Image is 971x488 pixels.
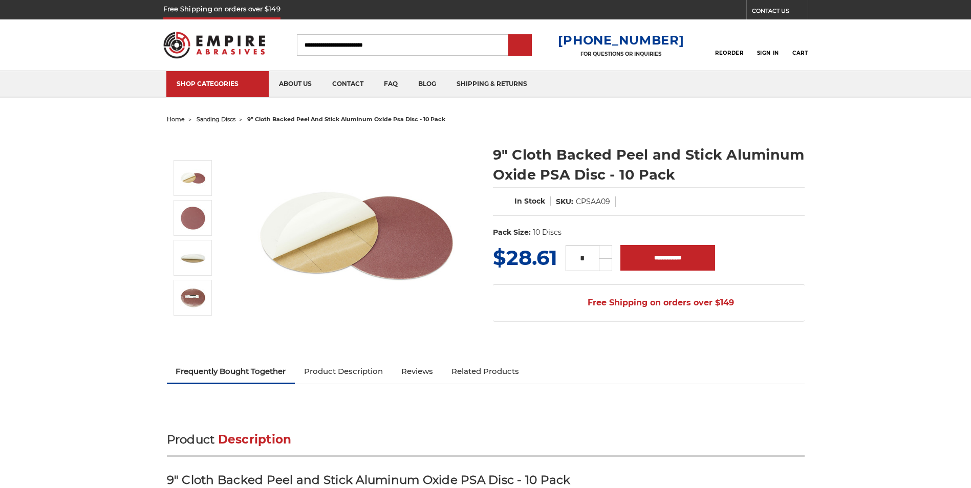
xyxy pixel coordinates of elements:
a: CONTACT US [752,5,808,19]
a: Product Description [295,360,392,383]
p: FOR QUESTIONS OR INQUIRIES [558,51,684,57]
span: Free Shipping on orders over $149 [563,293,734,313]
a: contact [322,71,374,97]
a: blog [408,71,446,97]
dd: 10 Discs [533,227,562,238]
a: about us [269,71,322,97]
img: peel and stick psa aluminum oxide disc [180,205,206,231]
button: Next [181,318,206,340]
dt: SKU: [556,196,573,207]
dt: Pack Size: [493,227,531,238]
a: [PHONE_NUMBER] [558,33,684,48]
a: shipping & returns [446,71,537,97]
div: SHOP CATEGORIES [177,80,258,87]
span: 9" cloth backed peel and stick aluminum oxide psa disc - 10 pack [247,116,445,123]
span: Sign In [757,50,779,56]
span: Description [218,432,292,447]
a: Related Products [442,360,528,383]
h1: 9" Cloth Backed Peel and Stick Aluminum Oxide PSA Disc - 10 Pack [493,145,805,185]
strong: 9" Cloth Backed Peel and Stick Aluminum Oxide PSA Disc - 10 Pack [167,473,571,487]
span: Cart [792,50,808,56]
img: Empire Abrasives [163,25,266,65]
a: Frequently Bought Together [167,360,295,383]
input: Submit [510,35,530,56]
img: sticky backed sanding disc [180,245,206,271]
span: $28.61 [493,245,557,270]
img: 9 inch Aluminum Oxide PSA Sanding Disc with Cloth Backing [180,165,206,191]
a: Reviews [392,360,442,383]
a: faq [374,71,408,97]
button: Previous [181,138,206,160]
dd: CPSAA09 [576,196,610,207]
a: Cart [792,34,808,56]
img: clothed backed AOX PSA - 10 Pack [180,285,206,310]
span: Reorder [715,50,743,56]
span: Product [167,432,215,447]
a: home [167,116,185,123]
span: In Stock [514,196,545,206]
a: Reorder [715,34,743,56]
a: sanding discs [197,116,235,123]
img: 9 inch Aluminum Oxide PSA Sanding Disc with Cloth Backing [254,134,459,339]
